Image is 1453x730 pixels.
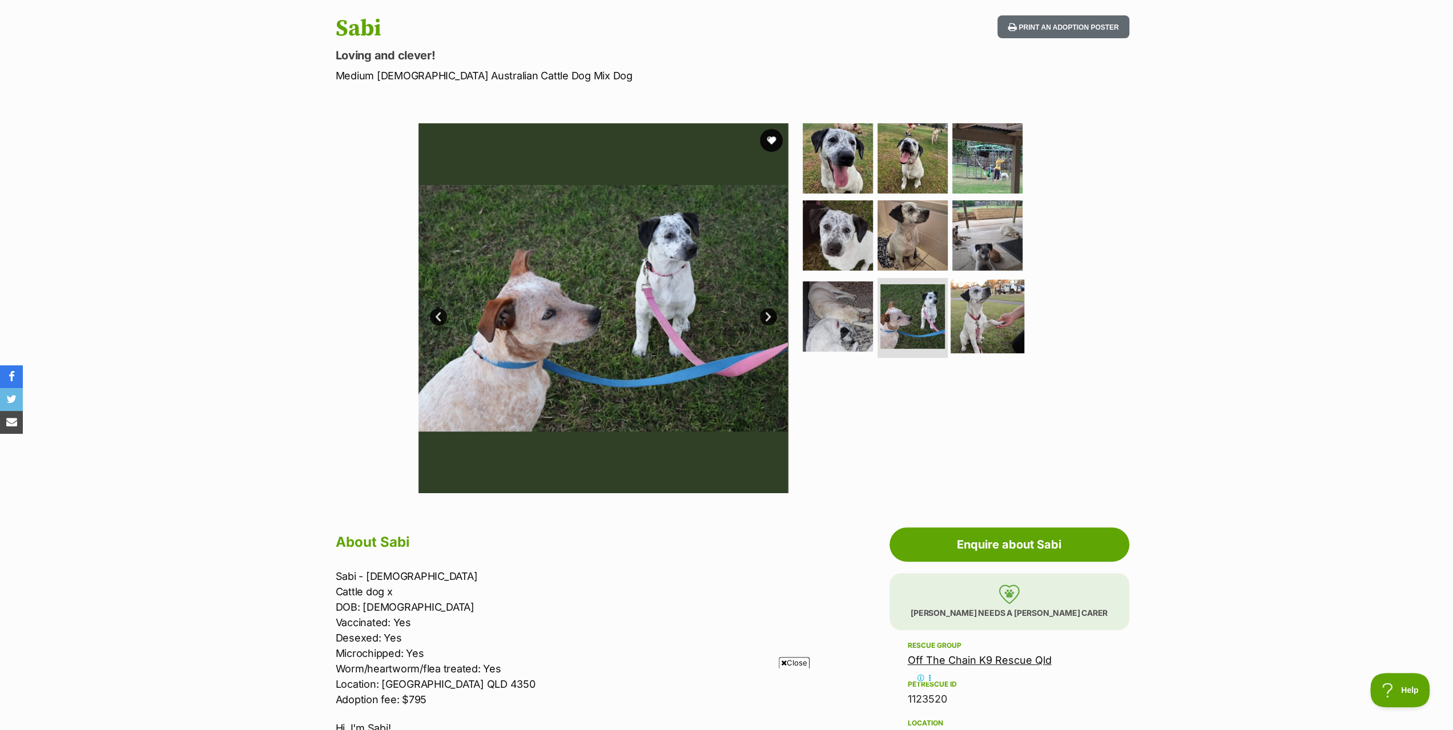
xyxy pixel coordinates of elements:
iframe: Help Scout Beacon - Open [1370,673,1430,707]
a: Prev [430,308,447,325]
img: Photo of Sabi [880,284,945,349]
p: Loving and clever! [336,47,819,63]
iframe: Advertisement [519,673,935,724]
img: Photo of Sabi [788,123,1158,493]
img: Photo of Sabi [878,123,948,193]
span: Close [779,657,810,668]
div: PetRescue ID [908,680,1111,689]
img: Photo of Sabi [951,280,1024,353]
a: Off The Chain K9 Rescue Qld [908,654,1052,666]
button: favourite [760,129,783,152]
div: Location [908,719,1111,728]
div: 1123520 [908,691,1111,707]
img: Photo of Sabi [803,200,873,271]
img: foster-care-31f2a1ccfb079a48fc4dc6d2a002ce68c6d2b76c7ccb9e0da61f6cd5abbf869a.svg [999,584,1020,604]
img: Photo of Sabi [952,200,1023,271]
p: [PERSON_NAME] needs a [PERSON_NAME] carer [889,573,1129,630]
img: Photo of Sabi [878,200,948,271]
img: Photo of Sabi [803,281,873,352]
p: Medium [DEMOGRAPHIC_DATA] Australian Cattle Dog Mix Dog [336,68,819,83]
h1: Sabi [336,15,819,42]
img: Photo of Sabi [952,123,1023,193]
h2: About Sabi [336,530,807,555]
p: Sabi - [DEMOGRAPHIC_DATA] Cattle dog x DOB: [DEMOGRAPHIC_DATA] Vaccinated: Yes Desexed: Yes Micro... [336,568,807,707]
img: Photo of Sabi [418,123,788,493]
button: Print an adoption poster [997,15,1129,39]
div: Rescue group [908,641,1111,650]
a: Next [760,308,777,325]
a: Enquire about Sabi [889,527,1129,562]
img: Photo of Sabi [803,123,873,193]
